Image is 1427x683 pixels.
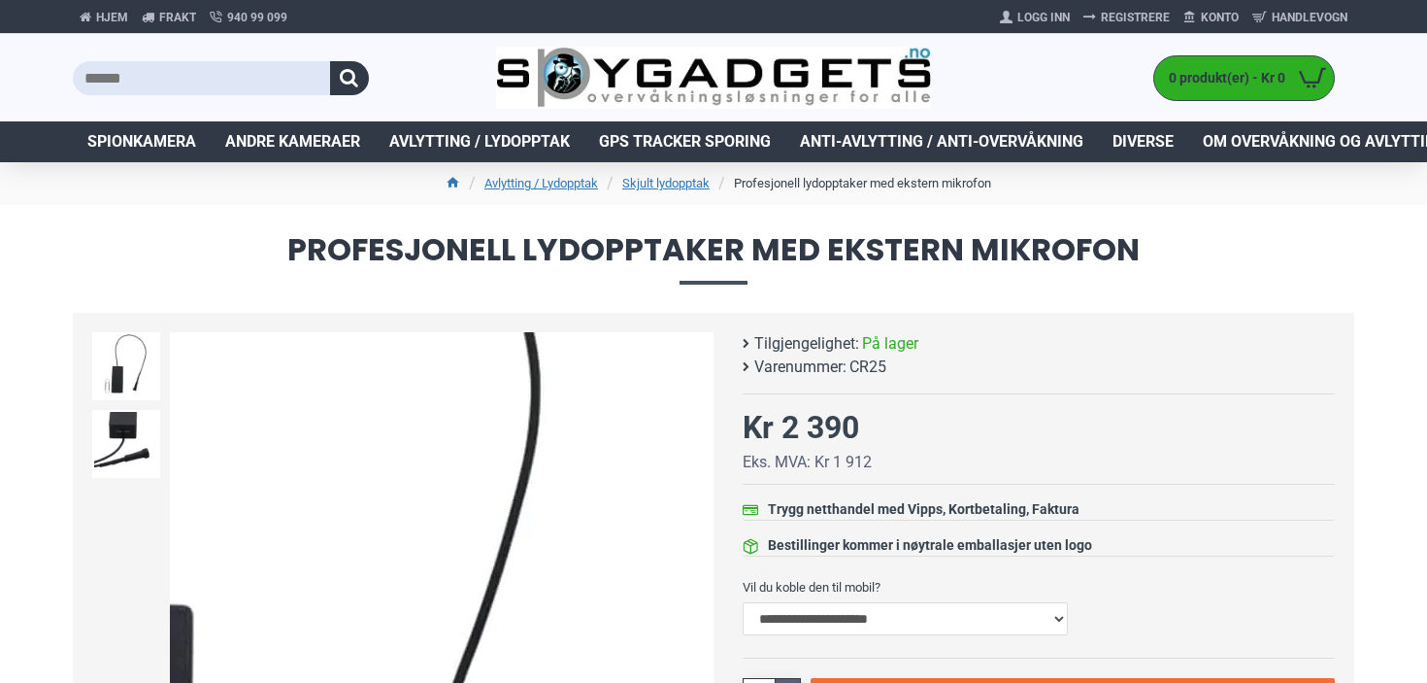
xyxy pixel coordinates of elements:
[496,47,932,110] img: SpyGadgets.no
[170,588,204,622] div: Previous slide
[92,410,160,478] img: Skjult lydopptaker med ekstern mikrofon - SpyGadgets.no
[622,174,710,193] a: Skjult lydopptak
[754,356,846,379] b: Varenummer:
[225,130,360,154] span: Andre kameraer
[862,332,918,356] span: På lager
[743,404,859,451] div: Kr 2 390
[389,130,570,154] span: Avlytting / Lydopptak
[73,121,211,162] a: Spionkamera
[1272,9,1347,26] span: Handlevogn
[1154,56,1334,100] a: 0 produkt(er) - Kr 0
[1201,9,1239,26] span: Konto
[800,130,1083,154] span: Anti-avlytting / Anti-overvåkning
[211,121,375,162] a: Andre kameraer
[584,121,785,162] a: GPS Tracker Sporing
[1017,9,1070,26] span: Logg Inn
[159,9,196,26] span: Frakt
[785,121,1098,162] a: Anti-avlytting / Anti-overvåkning
[1101,9,1170,26] span: Registrere
[1177,2,1245,33] a: Konto
[768,535,1092,556] div: Bestillinger kommer i nøytrale emballasjer uten logo
[1098,121,1188,162] a: Diverse
[754,332,859,356] b: Tilgjengelighet:
[73,234,1354,284] span: Profesjonell lydopptaker med ekstern mikrofon
[743,571,1335,602] label: Vil du koble den til mobil?
[92,332,160,400] img: Skjult lydopptaker med ekstern mikrofon - SpyGadgets.no
[599,130,771,154] span: GPS Tracker Sporing
[96,9,128,26] span: Hjem
[227,9,287,26] span: 940 99 099
[1245,2,1354,33] a: Handlevogn
[993,2,1077,33] a: Logg Inn
[768,499,1079,520] div: Trygg netthandel med Vipps, Kortbetaling, Faktura
[680,588,713,622] div: Next slide
[484,174,598,193] a: Avlytting / Lydopptak
[87,130,196,154] span: Spionkamera
[1077,2,1177,33] a: Registrere
[1154,68,1290,88] span: 0 produkt(er) - Kr 0
[375,121,584,162] a: Avlytting / Lydopptak
[1112,130,1174,154] span: Diverse
[849,356,886,379] span: CR25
